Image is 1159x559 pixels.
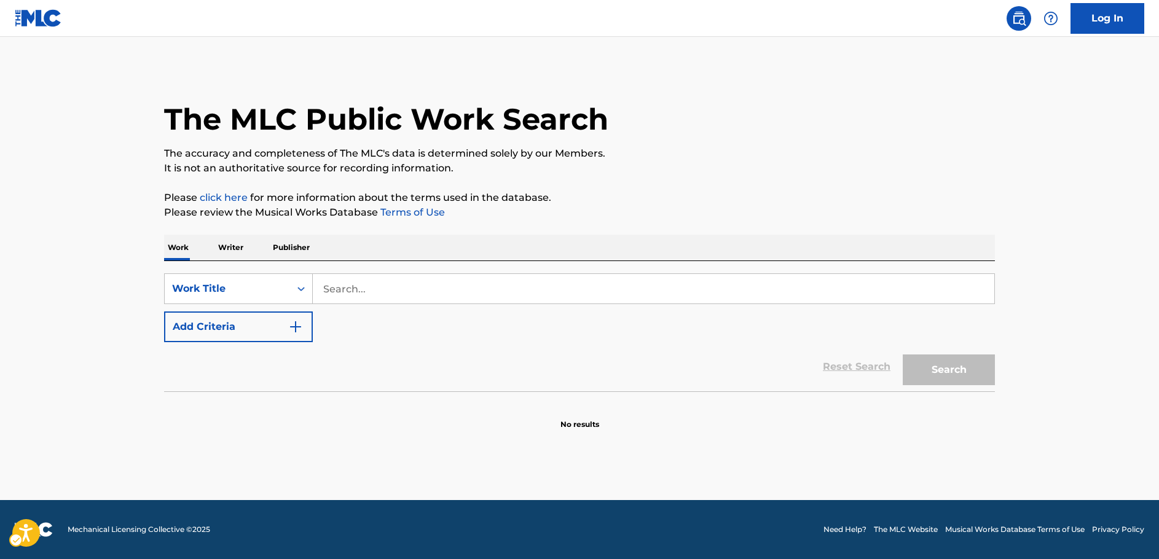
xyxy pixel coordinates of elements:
[560,404,599,430] p: No results
[1012,11,1026,26] img: search
[15,9,62,27] img: MLC Logo
[214,235,247,260] p: Writer
[164,235,192,260] p: Work
[164,161,995,176] p: It is not an authoritative source for recording information.
[288,319,303,334] img: 9d2ae6d4665cec9f34b9.svg
[68,524,210,535] span: Mechanical Licensing Collective © 2025
[164,190,995,205] p: Please for more information about the terms used in the database.
[164,146,995,161] p: The accuracy and completeness of The MLC's data is determined solely by our Members.
[164,205,995,220] p: Please review the Musical Works Database
[1098,500,1159,559] div: Chat Widget
[290,274,312,303] div: On
[1098,500,1159,559] iframe: Hubspot Iframe
[823,524,866,535] a: Need Help?
[15,522,53,537] img: logo
[164,101,608,138] h1: The MLC Public Work Search
[1071,3,1144,34] a: Log In
[1092,524,1144,535] a: Privacy Policy
[200,192,248,203] a: Music industry terminology | mechanical licensing collective
[1043,11,1058,26] img: help
[874,524,938,535] a: The MLC Website
[945,524,1085,535] a: Musical Works Database Terms of Use
[164,273,995,391] form: Search Form
[378,206,445,218] a: Terms of Use
[269,235,313,260] p: Publisher
[313,274,994,303] input: Search...
[164,311,313,342] button: Add Criteria
[172,281,283,296] div: Work Title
